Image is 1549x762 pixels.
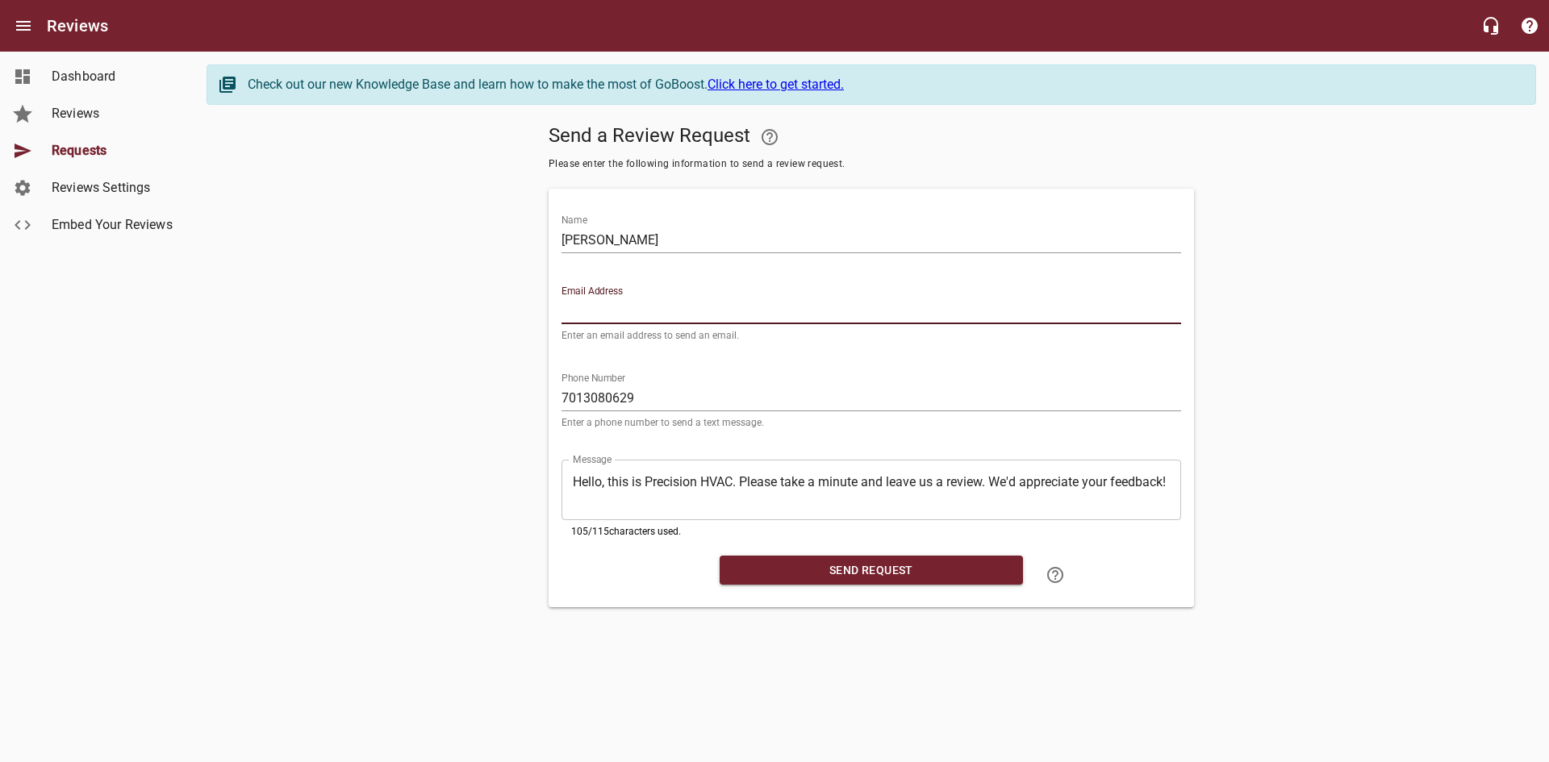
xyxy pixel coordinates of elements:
p: Enter a phone number to send a text message. [562,418,1181,427]
span: 105 / 115 characters used. [571,526,681,537]
label: Phone Number [562,373,625,383]
button: Support Portal [1510,6,1549,45]
span: Send Request [733,560,1010,581]
h5: Send a Review Request [549,118,1194,156]
button: Open drawer [4,6,43,45]
label: Name [562,215,587,225]
p: Enter an email address to send an email. [562,331,1181,340]
span: Dashboard [52,67,174,86]
a: Your Google or Facebook account must be connected to "Send a Review Request" [750,118,789,156]
span: Embed Your Reviews [52,215,174,235]
a: Click here to get started. [708,77,844,92]
label: Email Address [562,286,623,296]
button: Live Chat [1472,6,1510,45]
span: Please enter the following information to send a review request. [549,156,1194,173]
div: Check out our new Knowledge Base and learn how to make the most of GoBoost. [248,75,1519,94]
span: Reviews [52,104,174,123]
span: Reviews Settings [52,178,174,198]
a: Learn how to "Send a Review Request" [1036,556,1075,594]
textarea: Hello, this is Precision HVAC. Please take a minute and leave us a review. We'd appreciate your f... [573,474,1170,505]
h6: Reviews [47,13,108,39]
span: Requests [52,141,174,160]
button: Send Request [720,556,1023,585]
